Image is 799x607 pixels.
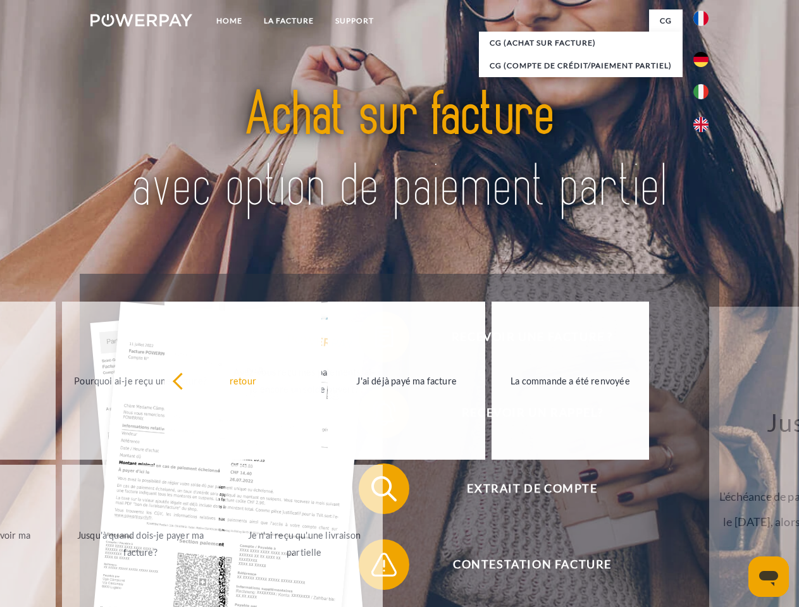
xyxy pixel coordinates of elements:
img: de [693,52,709,67]
a: LA FACTURE [253,9,325,32]
span: Extrait de compte [377,463,687,514]
a: CG (achat sur facture) [479,32,683,54]
img: logo-powerpay-white.svg [90,14,192,27]
img: fr [693,11,709,26]
a: Home [206,9,253,32]
div: Pourquoi ai-je reçu une facture? [70,372,212,389]
div: Je n'ai reçu qu'une livraison partielle [233,527,375,561]
div: retour [172,372,314,389]
div: La commande a été renvoyée [499,372,641,389]
a: CG [649,9,683,32]
button: Extrait de compte [359,463,688,514]
iframe: Bouton de lancement de la fenêtre de messagerie [748,556,789,597]
div: Jusqu'à quand dois-je payer ma facture? [70,527,212,561]
a: CG (Compte de crédit/paiement partiel) [479,54,683,77]
img: en [693,117,709,132]
span: Contestation Facture [377,539,687,590]
img: it [693,84,709,99]
button: Contestation Facture [359,539,688,590]
a: Support [325,9,385,32]
img: title-powerpay_fr.svg [121,61,678,242]
div: J'ai déjà payé ma facture [335,372,478,389]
